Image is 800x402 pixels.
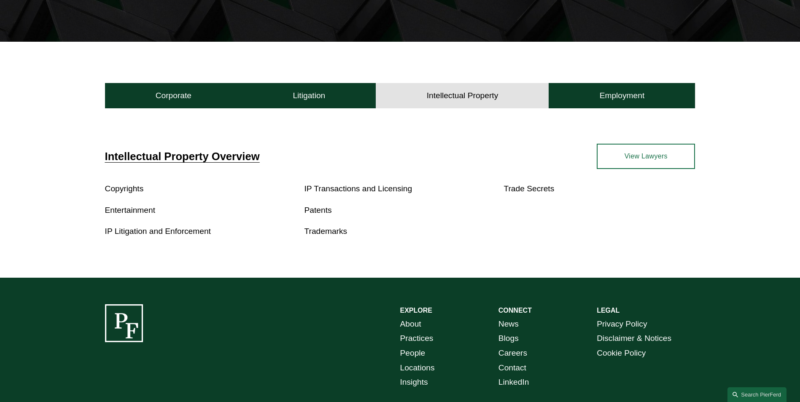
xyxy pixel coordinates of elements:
h4: Litigation [293,91,325,101]
a: Insights [400,375,428,390]
a: IP Litigation and Enforcement [105,227,211,236]
a: Privacy Policy [597,317,647,332]
a: Locations [400,361,435,375]
h4: Employment [600,91,645,101]
h4: Corporate [156,91,191,101]
strong: CONNECT [498,307,532,314]
strong: LEGAL [597,307,620,314]
strong: EXPLORE [400,307,432,314]
a: Entertainment [105,206,155,214]
a: Practices [400,331,434,346]
a: Trade Secrets [504,184,554,193]
h4: Intellectual Property [427,91,498,101]
a: People [400,346,426,361]
a: LinkedIn [498,375,529,390]
a: Patents [304,206,332,214]
a: View Lawyers [597,144,695,169]
a: Disclaimer & Notices [597,331,671,346]
a: IP Transactions and Licensing [304,184,412,193]
a: About [400,317,421,332]
a: Careers [498,346,527,361]
a: Intellectual Property Overview [105,150,260,162]
a: Contact [498,361,526,375]
a: Blogs [498,331,519,346]
a: News [498,317,519,332]
a: Copyrights [105,184,144,193]
a: Trademarks [304,227,347,236]
a: Search this site [727,387,787,402]
a: Cookie Policy [597,346,646,361]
